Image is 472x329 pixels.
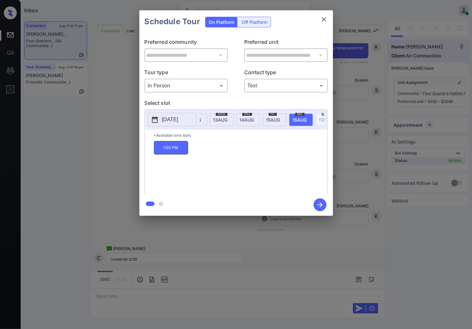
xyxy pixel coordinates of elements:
span: thu [242,112,252,116]
div: date-select [289,114,313,126]
div: Off Platform [238,17,271,27]
p: *Available time slots [154,130,327,141]
p: Contact type [244,68,328,79]
span: wed [216,112,227,116]
span: 15 AUG [266,117,280,123]
div: date-select [263,114,286,126]
p: Preferred community [145,38,228,48]
div: date-select [236,114,260,126]
p: Select slot [145,99,328,109]
button: [DATE] [148,113,196,126]
p: Tour type [145,68,228,79]
div: date-select [210,114,234,126]
span: 13 AUG [213,117,228,123]
div: On Platform [206,17,237,27]
p: [DATE] [162,116,178,124]
h2: Schedule Tour [139,10,205,33]
div: In Person [146,80,226,91]
button: btn-next [310,196,330,213]
span: fri [269,112,277,116]
button: close [317,13,330,26]
span: sat [295,112,305,116]
div: Text [246,80,326,91]
p: Preferred unit [244,38,328,48]
span: 16 AUG [293,117,307,123]
span: 14 AUG [240,117,254,123]
p: 1:00 PM [154,141,188,155]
